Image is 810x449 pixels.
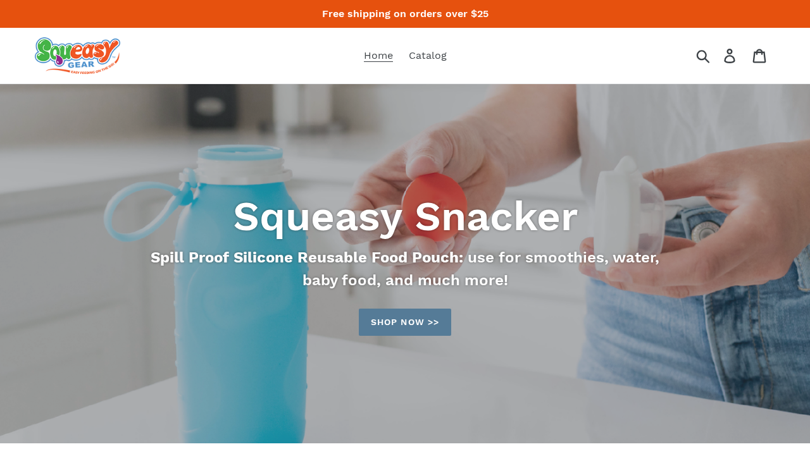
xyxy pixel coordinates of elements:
[409,49,447,62] span: Catalog
[358,46,399,65] a: Home
[364,49,393,62] span: Home
[146,246,664,292] p: use for smoothies, water, baby food, and much more!
[151,249,463,266] strong: Spill Proof Silicone Reusable Food Pouch:
[60,192,750,241] h2: Squeasy Snacker
[359,309,451,336] a: Shop now >>: Catalog
[402,46,453,65] a: Catalog
[35,37,120,74] img: squeasy gear snacker portable food pouch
